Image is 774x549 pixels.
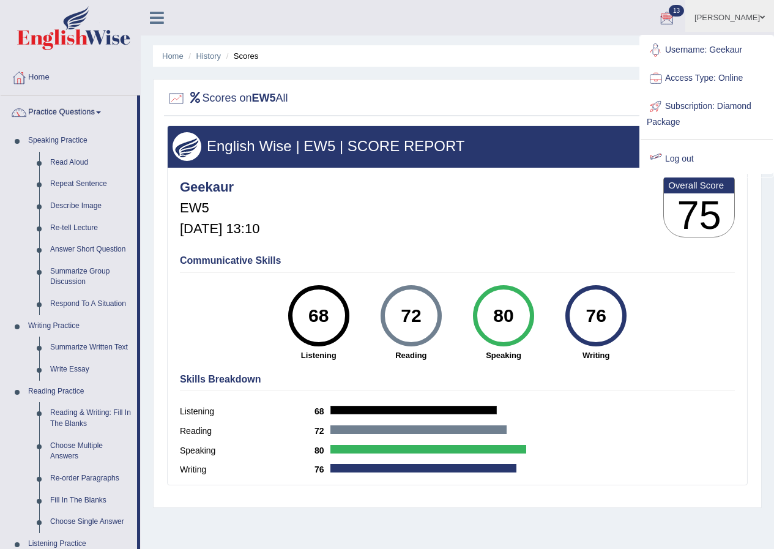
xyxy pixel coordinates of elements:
[641,36,773,64] a: Username: Geekaur
[173,132,201,161] img: wings.png
[23,381,137,403] a: Reading Practice
[556,349,636,361] strong: Writing
[1,61,140,91] a: Home
[23,315,137,337] a: Writing Practice
[196,51,221,61] a: History
[371,349,451,361] strong: Reading
[23,130,137,152] a: Speaking Practice
[278,349,359,361] strong: Listening
[180,374,735,385] h4: Skills Breakdown
[45,217,137,239] a: Re-tell Lecture
[45,468,137,490] a: Re-order Paragraphs
[180,463,314,476] label: Writing
[45,239,137,261] a: Answer Short Question
[463,349,543,361] strong: Speaking
[45,173,137,195] a: Repeat Sentence
[45,152,137,174] a: Read Aloud
[574,290,619,342] div: 76
[641,145,773,173] a: Log out
[389,290,433,342] div: 72
[45,195,137,217] a: Describe Image
[45,402,137,435] a: Reading & Writing: Fill In The Blanks
[45,435,137,468] a: Choose Multiple Answers
[314,406,330,416] b: 68
[167,89,288,108] h2: Scores on All
[180,444,314,457] label: Speaking
[296,290,341,342] div: 68
[641,92,773,133] a: Subscription: Diamond Package
[45,293,137,315] a: Respond To A Situation
[45,490,137,512] a: Fill In The Blanks
[45,359,137,381] a: Write Essay
[180,255,735,266] h4: Communicative Skills
[664,193,734,237] h3: 75
[1,95,137,126] a: Practice Questions
[481,290,526,342] div: 80
[180,222,259,236] h5: [DATE] 13:10
[180,201,259,215] h5: EW5
[223,50,259,62] li: Scores
[669,5,684,17] span: 13
[252,92,276,104] b: EW5
[45,337,137,359] a: Summarize Written Text
[314,426,330,436] b: 72
[162,51,184,61] a: Home
[45,511,137,533] a: Choose Single Answer
[668,180,730,190] b: Overall Score
[180,405,314,418] label: Listening
[314,465,330,474] b: 76
[641,64,773,92] a: Access Type: Online
[180,180,259,195] h4: Geekaur
[45,261,137,293] a: Summarize Group Discussion
[173,138,742,154] h3: English Wise | EW5 | SCORE REPORT
[180,425,314,438] label: Reading
[314,446,330,455] b: 80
